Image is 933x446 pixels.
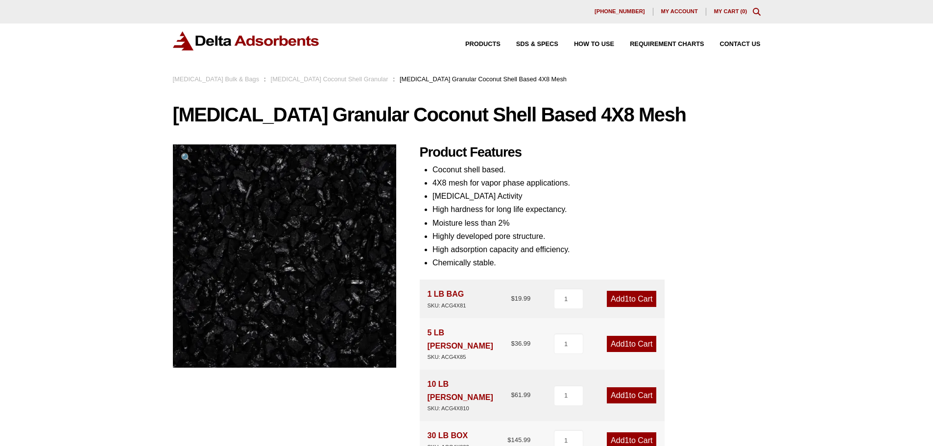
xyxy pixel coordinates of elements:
a: Add1to Cart [607,336,656,352]
span: SDS & SPECS [516,41,558,47]
bdi: 61.99 [511,391,530,399]
div: 10 LB [PERSON_NAME] [428,377,511,413]
div: 5 LB [PERSON_NAME] [428,326,511,362]
a: Products [450,41,501,47]
span: : [264,75,266,83]
span: 0 [742,8,745,14]
div: SKU: ACG4X81 [428,301,466,310]
li: [MEDICAL_DATA] Activity [432,189,761,203]
a: SDS & SPECS [501,41,558,47]
li: High hardness for long life expectancy. [432,203,761,216]
a: [PHONE_NUMBER] [587,8,653,16]
span: 1 [625,436,629,445]
a: Requirement Charts [614,41,704,47]
bdi: 145.99 [507,436,530,444]
li: 4X8 mesh for vapor phase applications. [432,176,761,189]
a: View full-screen image gallery [173,144,200,171]
div: 1 LB BAG [428,287,466,310]
span: : [393,75,395,83]
li: Chemically stable. [432,256,761,269]
h2: Product Features [420,144,761,161]
span: 1 [625,340,629,348]
span: Requirement Charts [630,41,704,47]
span: $ [507,436,511,444]
span: Products [465,41,501,47]
li: Highly developed pore structure. [432,230,761,243]
img: Delta Adsorbents [173,31,320,50]
li: Coconut shell based. [432,163,761,176]
span: $ [511,295,514,302]
div: Toggle Modal Content [753,8,761,16]
span: My account [661,9,698,14]
h1: [MEDICAL_DATA] Granular Coconut Shell Based 4X8 Mesh [173,104,761,125]
span: 1 [625,295,629,303]
span: Contact Us [720,41,761,47]
a: My account [653,8,706,16]
div: SKU: ACG4X810 [428,404,511,413]
div: SKU: ACG4X85 [428,352,511,362]
a: Add1to Cart [607,291,656,307]
bdi: 36.99 [511,340,530,347]
span: $ [511,340,514,347]
a: [MEDICAL_DATA] Coconut Shell Granular [271,75,388,83]
span: [PHONE_NUMBER] [595,9,645,14]
span: [MEDICAL_DATA] Granular Coconut Shell Based 4X8 Mesh [400,75,567,83]
span: How to Use [574,41,614,47]
span: 🔍 [181,153,192,163]
li: High adsorption capacity and efficiency. [432,243,761,256]
span: $ [511,391,514,399]
bdi: 19.99 [511,295,530,302]
span: 1 [625,391,629,399]
a: Contact Us [704,41,761,47]
a: [MEDICAL_DATA] Bulk & Bags [173,75,260,83]
li: Moisture less than 2% [432,216,761,230]
a: How to Use [558,41,614,47]
a: My Cart (0) [714,8,747,14]
a: Add1to Cart [607,387,656,403]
